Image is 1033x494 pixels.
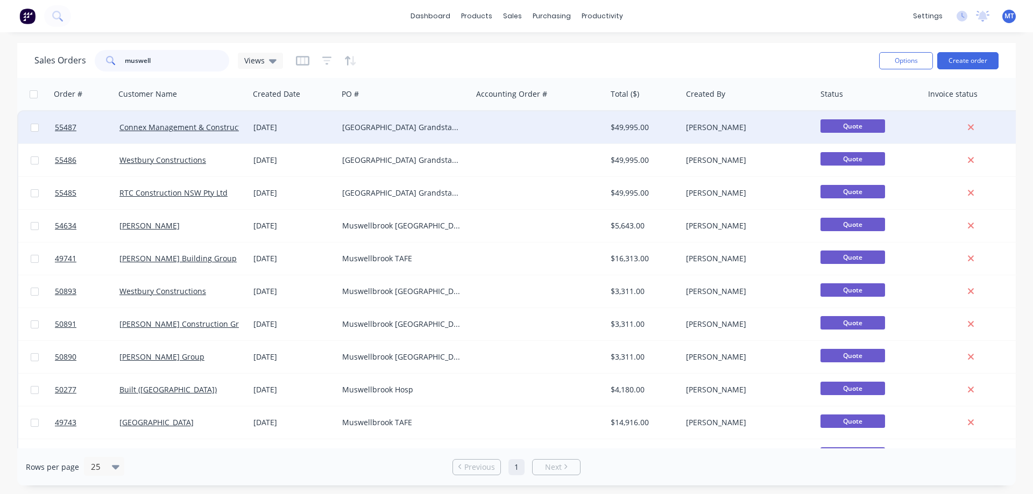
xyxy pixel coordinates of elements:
div: [PERSON_NAME] [686,384,805,395]
a: 50890 [55,341,119,373]
span: 55486 [55,155,76,166]
div: [DATE] [253,384,334,395]
a: 49743 [55,406,119,439]
div: Accounting Order # [476,89,547,99]
span: Quote [820,283,885,297]
span: Quote [820,414,885,428]
div: [DATE] [253,155,334,166]
a: Next page [533,462,580,472]
span: Rows per page [26,462,79,472]
a: 54634 [55,210,119,242]
a: 49742 [55,439,119,471]
div: $49,995.00 [611,155,674,166]
div: Muswellbrook Hosp [342,384,462,395]
img: Factory [19,8,36,24]
span: Quote [820,382,885,395]
div: Muswellbrook [GEOGRAPHIC_DATA] [342,352,462,362]
a: Page 1 is your current page [508,459,525,475]
button: Options [879,52,933,69]
div: [GEOGRAPHIC_DATA] Grandstand & Amenities [342,155,462,166]
div: [GEOGRAPHIC_DATA] Grandstand & Amenities [342,188,462,198]
a: [PERSON_NAME] Group [119,352,204,362]
div: $3,311.00 [611,319,674,330]
div: PO # [342,89,359,99]
a: Built ([GEOGRAPHIC_DATA]) [119,384,217,395]
a: [PERSON_NAME] Building Group [119,253,237,263]
div: [DATE] [253,417,334,428]
span: 50891 [55,319,76,330]
div: $49,995.00 [611,188,674,198]
span: Quote [820,316,885,330]
a: [PERSON_NAME] Construction Group [119,319,253,329]
div: [DATE] [253,122,334,133]
div: $49,995.00 [611,122,674,133]
span: Quote [820,218,885,231]
div: [DATE] [253,286,334,297]
button: Create order [937,52,999,69]
div: [PERSON_NAME] [686,188,805,198]
span: 49741 [55,253,76,264]
div: Created Date [253,89,300,99]
span: 50893 [55,286,76,297]
div: [PERSON_NAME] [686,352,805,362]
div: [DATE] [253,188,334,198]
span: Views [244,55,265,66]
div: $4,180.00 [611,384,674,395]
div: [PERSON_NAME] [686,122,805,133]
span: Next [545,462,562,472]
div: $5,643.00 [611,220,674,231]
div: Muswellbrook [GEOGRAPHIC_DATA] [342,286,462,297]
a: dashboard [405,8,456,24]
div: [DATE] [253,352,334,362]
div: [DATE] [253,220,334,231]
a: [PERSON_NAME] [119,220,180,231]
a: 50893 [55,275,119,307]
div: Total ($) [611,89,639,99]
div: [PERSON_NAME] [686,417,805,428]
div: Order # [54,89,82,99]
div: Status [820,89,843,99]
span: Quote [820,152,885,166]
span: 55487 [55,122,76,133]
span: Quote [820,447,885,461]
div: [PERSON_NAME] [686,319,805,330]
div: productivity [576,8,628,24]
div: Muswellbrook TAFE [342,253,462,264]
a: Previous page [453,462,500,472]
div: Customer Name [118,89,177,99]
span: 50277 [55,384,76,395]
a: 55487 [55,111,119,144]
div: Created By [686,89,725,99]
span: 50890 [55,352,76,362]
div: $16,313.00 [611,253,674,264]
div: $14,916.00 [611,417,674,428]
a: 55486 [55,144,119,176]
div: Muswellbrook [GEOGRAPHIC_DATA] [342,319,462,330]
div: purchasing [527,8,576,24]
div: [PERSON_NAME] [686,253,805,264]
span: Previous [464,462,495,472]
a: Westbury Constructions [119,155,206,165]
ul: Pagination [448,459,585,475]
a: 55485 [55,177,119,209]
a: 50891 [55,308,119,340]
div: settings [908,8,948,24]
a: Westbury Constructions [119,286,206,296]
div: [PERSON_NAME] [686,286,805,297]
span: 55485 [55,188,76,198]
div: $3,311.00 [611,352,674,362]
span: 54634 [55,220,76,231]
a: Connex Management & Construction Pty Ltd [119,122,279,132]
div: [PERSON_NAME] [686,155,805,166]
a: RTC Construction NSW Pty Ltd [119,188,228,198]
a: 50277 [55,374,119,406]
div: [DATE] [253,253,334,264]
span: MT [1004,11,1014,21]
div: [GEOGRAPHIC_DATA] Grandstand & Amenities [342,122,462,133]
div: sales [498,8,527,24]
div: Muswellbrook [GEOGRAPHIC_DATA] [342,220,462,231]
div: $3,311.00 [611,286,674,297]
a: [GEOGRAPHIC_DATA] [119,417,194,427]
span: Quote [820,185,885,198]
div: Invoice status [928,89,978,99]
